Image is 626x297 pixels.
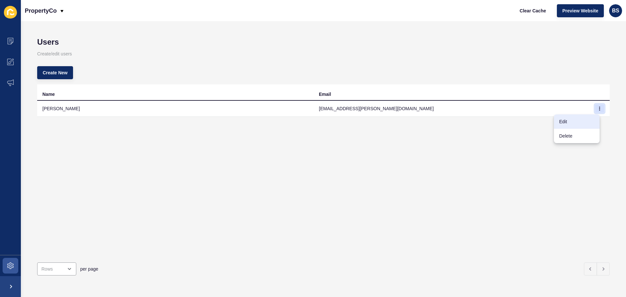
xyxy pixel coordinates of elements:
[37,101,314,117] td: [PERSON_NAME]
[319,91,331,97] div: Email
[554,129,600,143] a: Delete
[557,4,604,17] button: Preview Website
[80,266,98,272] span: per page
[314,101,590,117] td: [EMAIL_ADDRESS][PERSON_NAME][DOMAIN_NAME]
[37,262,76,275] div: open menu
[520,7,546,14] span: Clear Cache
[554,114,600,129] a: Edit
[562,7,598,14] span: Preview Website
[612,7,619,14] span: BS
[42,91,55,97] div: Name
[43,69,67,76] span: Create New
[25,3,57,19] p: PropertyCo
[37,66,73,79] button: Create New
[514,4,552,17] button: Clear Cache
[37,37,610,47] h1: Users
[37,47,610,61] p: Create/edit users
